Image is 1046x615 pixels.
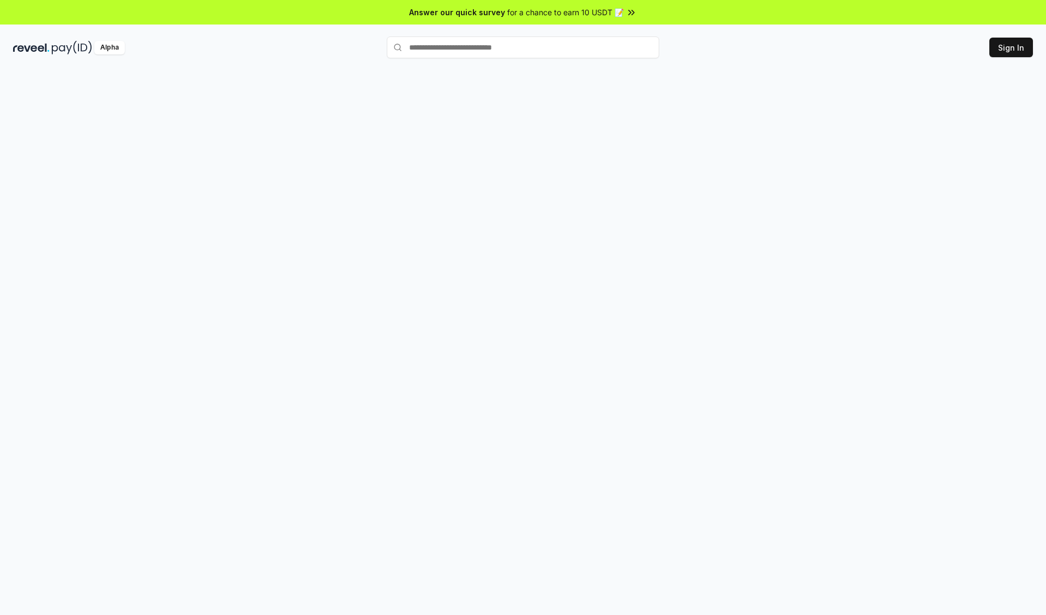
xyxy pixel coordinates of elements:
img: reveel_dark [13,41,50,54]
div: Alpha [94,41,125,54]
img: pay_id [52,41,92,54]
span: Answer our quick survey [409,7,505,18]
span: for a chance to earn 10 USDT 📝 [507,7,624,18]
button: Sign In [989,38,1033,57]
